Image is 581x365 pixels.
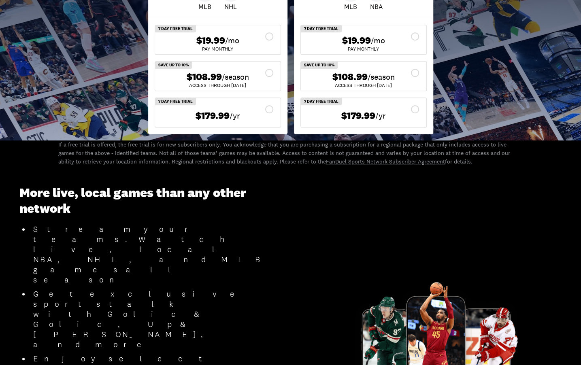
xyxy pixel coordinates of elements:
[198,2,211,11] p: MLB
[19,185,264,216] h3: More live, local games than any other network
[341,110,375,122] span: $179.99
[155,98,196,105] div: 7 Day Free Trial
[375,110,386,121] span: /yr
[370,2,383,11] p: NBA
[162,47,274,51] div: Pay Monthly
[368,71,395,83] span: /season
[326,158,445,165] a: FanDuel Sports Network Subscriber Agreement
[371,35,385,46] span: /mo
[230,110,240,121] span: /yr
[155,62,192,69] div: Save Up To 10%
[187,71,222,83] span: $108.99
[301,25,342,32] div: 7 Day Free Trial
[30,224,264,285] li: Stream your teams. Watch live, local NBA, NHL, and MLB games all season
[342,35,371,47] span: $19.99
[332,71,368,83] span: $108.99
[301,62,338,69] div: Save Up To 10%
[307,83,420,88] div: ACCESS THROUGH [DATE]
[162,83,274,88] div: ACCESS THROUGH [DATE]
[225,35,239,46] span: /mo
[58,140,523,166] p: If a free trial is offered, the free trial is for new subscribers only. You acknowledge that you ...
[301,98,342,105] div: 7 Day Free Trial
[196,35,225,47] span: $19.99
[222,71,249,83] span: /season
[344,2,357,11] p: MLB
[224,2,237,11] p: NHL
[196,110,230,122] span: $179.99
[30,289,264,350] li: Get exclusive sports talk with Golic & Golic, Up & [PERSON_NAME], and more
[307,47,420,51] div: Pay Monthly
[155,25,196,32] div: 7 Day Free Trial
